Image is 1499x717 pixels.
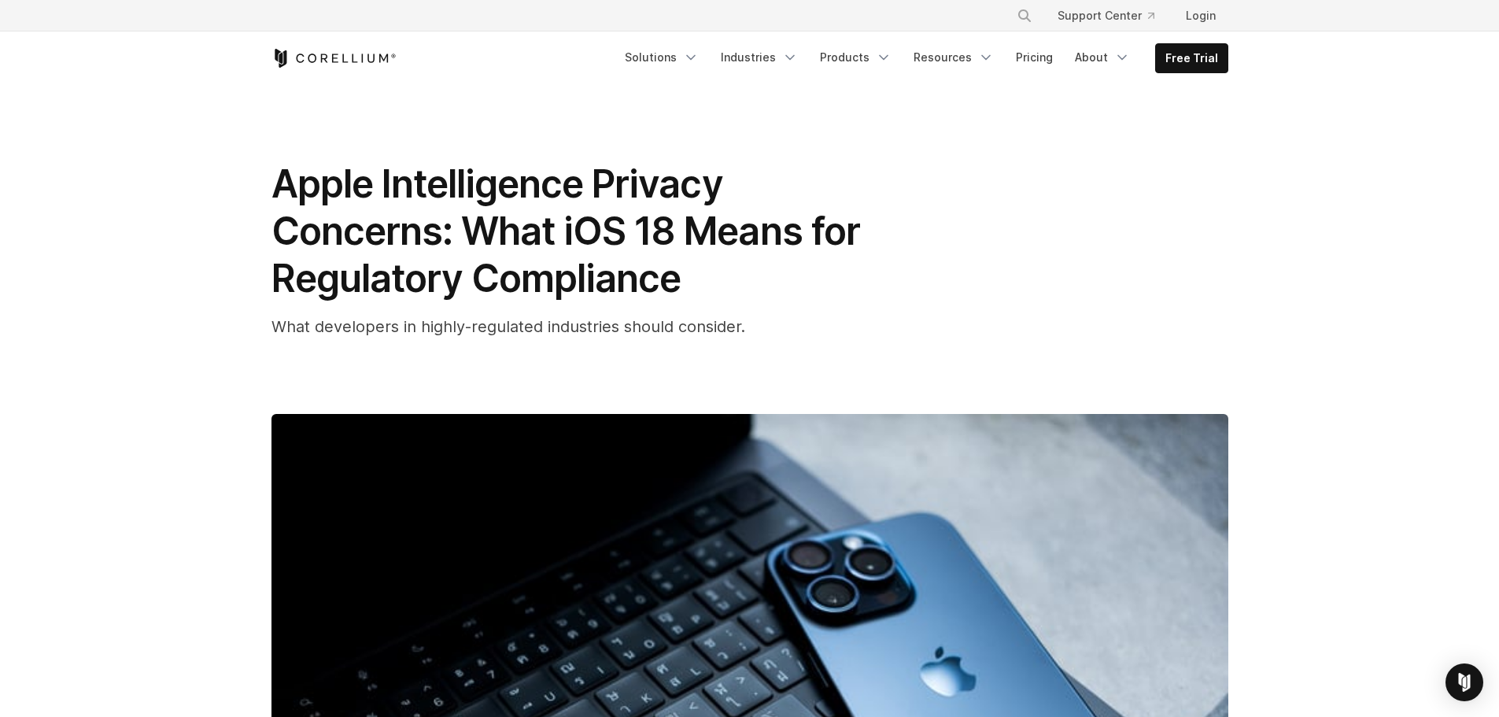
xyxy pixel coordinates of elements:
[998,2,1228,30] div: Navigation Menu
[1006,43,1062,72] a: Pricing
[810,43,901,72] a: Products
[711,43,807,72] a: Industries
[615,43,708,72] a: Solutions
[904,43,1003,72] a: Resources
[1065,43,1139,72] a: About
[271,317,745,336] span: What developers in highly-regulated industries should consider.
[271,49,397,68] a: Corellium Home
[271,161,860,301] span: Apple Intelligence Privacy Concerns: What iOS 18 Means for Regulatory Compliance
[1010,2,1039,30] button: Search
[1045,2,1167,30] a: Support Center
[1173,2,1228,30] a: Login
[615,43,1228,73] div: Navigation Menu
[1445,663,1483,701] div: Open Intercom Messenger
[1156,44,1228,72] a: Free Trial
